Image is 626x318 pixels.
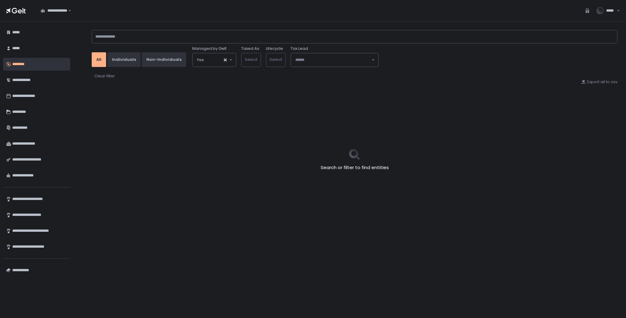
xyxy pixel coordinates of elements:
div: Individuals [112,57,136,62]
button: Individuals [107,52,141,67]
input: Search for option [204,57,223,63]
span: Select [270,57,282,62]
div: Non-Individuals [146,57,182,62]
input: Search for option [67,8,68,14]
button: Export all to csv [581,79,617,85]
span: Select [245,57,257,62]
div: Search for option [193,53,236,67]
div: Search for option [37,4,71,17]
h2: Search or filter to find entities [321,164,389,171]
span: Tax Lead [291,46,308,51]
div: All [96,57,101,62]
button: Non-Individuals [142,52,186,67]
label: Lifecycle [266,46,283,51]
div: Search for option [291,53,378,67]
label: Taxed As [241,46,259,51]
button: Clear filter [94,73,115,79]
button: All [92,52,106,67]
input: Search for option [295,57,371,63]
button: Clear Selected [224,58,227,61]
span: Yes [197,57,204,63]
span: Managed by Gelt [192,46,226,51]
